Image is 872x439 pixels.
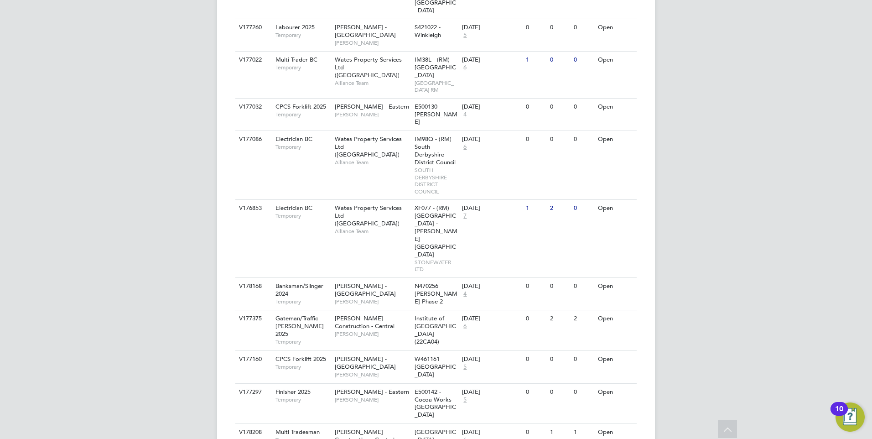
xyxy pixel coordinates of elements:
[548,52,571,68] div: 0
[596,384,635,401] div: Open
[335,388,409,396] span: [PERSON_NAME] - Eastern
[548,200,571,217] div: 2
[524,52,547,68] div: 1
[462,282,521,290] div: [DATE]
[462,204,521,212] div: [DATE]
[275,204,312,212] span: Electrician BC
[335,23,396,39] span: [PERSON_NAME] - [GEOGRAPHIC_DATA]
[275,103,326,110] span: CPCS Forklift 2025
[462,24,521,31] div: [DATE]
[548,99,571,115] div: 0
[524,384,547,401] div: 0
[415,314,456,345] span: Institute of [GEOGRAPHIC_DATA] (22CA04)
[524,278,547,295] div: 0
[571,19,595,36] div: 0
[571,351,595,368] div: 0
[335,371,410,378] span: [PERSON_NAME]
[415,355,456,378] span: W461161 [GEOGRAPHIC_DATA]
[415,56,456,79] span: IM38L - (RM) [GEOGRAPHIC_DATA]
[415,79,458,94] span: [GEOGRAPHIC_DATA] RM
[335,396,410,403] span: [PERSON_NAME]
[275,355,326,363] span: CPCS Forklift 2025
[335,314,394,330] span: [PERSON_NAME] Construction - Central
[548,310,571,327] div: 2
[237,99,269,115] div: V177032
[237,384,269,401] div: V177297
[835,409,843,421] div: 10
[462,429,521,436] div: [DATE]
[571,52,595,68] div: 0
[462,111,468,119] span: 4
[571,278,595,295] div: 0
[596,200,635,217] div: Open
[462,388,521,396] div: [DATE]
[237,131,269,148] div: V177086
[275,282,323,298] span: Banksman/Slinger 2024
[335,298,410,305] span: [PERSON_NAME]
[524,131,547,148] div: 0
[275,388,311,396] span: Finisher 2025
[415,204,457,258] span: XF077 - (RM) [GEOGRAPHIC_DATA] - [PERSON_NAME][GEOGRAPHIC_DATA]
[275,64,330,71] span: Temporary
[596,99,635,115] div: Open
[524,310,547,327] div: 0
[571,200,595,217] div: 0
[524,351,547,368] div: 0
[335,39,410,47] span: [PERSON_NAME]
[275,56,317,63] span: Multi-Trader BC
[415,282,457,305] span: N470256 [PERSON_NAME] Phase 2
[571,99,595,115] div: 0
[596,19,635,36] div: Open
[415,135,456,166] span: IM98Q - (RM) South Derbyshire District Council
[335,159,410,166] span: Alliance Team
[335,56,402,79] span: Wates Property Services Ltd ([GEOGRAPHIC_DATA])
[237,19,269,36] div: V177260
[275,338,330,345] span: Temporary
[415,388,456,419] span: E500142 - Cocoa Works [GEOGRAPHIC_DATA]
[596,310,635,327] div: Open
[275,314,324,338] span: Gateman/Traffic [PERSON_NAME] 2025
[415,103,457,126] span: E500130 - [PERSON_NAME]
[335,330,410,338] span: [PERSON_NAME]
[462,103,521,111] div: [DATE]
[275,31,330,39] span: Temporary
[548,351,571,368] div: 0
[335,355,396,371] span: [PERSON_NAME] - [GEOGRAPHIC_DATA]
[462,31,468,39] span: 5
[335,135,402,158] span: Wates Property Services Ltd ([GEOGRAPHIC_DATA])
[237,52,269,68] div: V177022
[462,323,468,330] span: 6
[571,310,595,327] div: 2
[571,131,595,148] div: 0
[415,259,458,273] span: STONEWATER LTD
[524,200,547,217] div: 1
[462,64,468,72] span: 6
[596,278,635,295] div: Open
[462,355,521,363] div: [DATE]
[462,136,521,143] div: [DATE]
[596,52,635,68] div: Open
[548,278,571,295] div: 0
[275,298,330,305] span: Temporary
[462,363,468,371] span: 5
[237,310,269,327] div: V177375
[237,351,269,368] div: V177160
[836,402,865,432] button: Open Resource Center, 10 new notifications
[335,282,396,298] span: [PERSON_NAME] - [GEOGRAPHIC_DATA]
[462,290,468,298] span: 4
[462,56,521,64] div: [DATE]
[335,111,410,118] span: [PERSON_NAME]
[237,278,269,295] div: V178168
[275,363,330,371] span: Temporary
[548,131,571,148] div: 0
[524,19,547,36] div: 0
[596,131,635,148] div: Open
[335,103,409,110] span: [PERSON_NAME] - Eastern
[548,19,571,36] div: 0
[275,135,312,143] span: Electrician BC
[275,428,320,436] span: Multi Tradesman
[524,99,547,115] div: 0
[571,384,595,401] div: 0
[335,79,410,87] span: Alliance Team
[415,167,458,195] span: SOUTH DERBYSHIRE DISTRICT COUNCIL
